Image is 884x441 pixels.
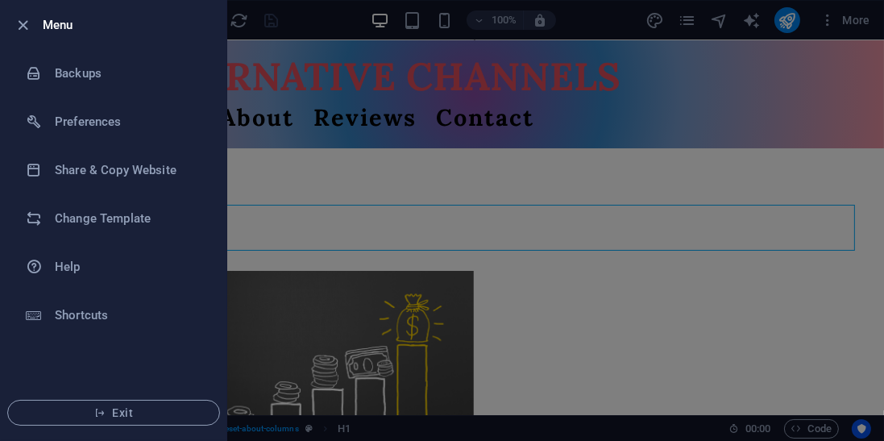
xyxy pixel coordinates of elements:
button: Exit [7,400,220,426]
span: Exit [21,406,206,419]
h6: Shortcuts [55,306,204,325]
h6: Change Template [55,209,204,228]
h6: Share & Copy Website [55,160,204,180]
h6: Preferences [55,112,204,131]
h6: Help [55,257,204,277]
a: Help [1,243,226,291]
h6: Menu [43,15,214,35]
h6: Backups [55,64,204,83]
